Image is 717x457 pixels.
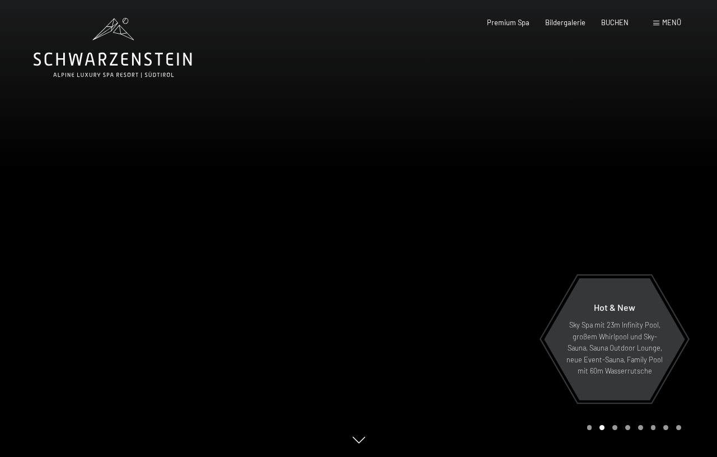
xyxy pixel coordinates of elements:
[583,425,681,430] div: Carousel Pagination
[599,425,604,430] div: Carousel Page 2 (Current Slide)
[676,425,681,430] div: Carousel Page 8
[638,425,643,430] div: Carousel Page 5
[594,302,635,313] span: Hot & New
[651,425,656,430] div: Carousel Page 6
[487,18,529,27] a: Premium Spa
[625,425,630,430] div: Carousel Page 4
[587,425,592,430] div: Carousel Page 1
[601,18,629,27] a: BUCHEN
[566,319,663,376] p: Sky Spa mit 23m Infinity Pool, großem Whirlpool und Sky-Sauna, Sauna Outdoor Lounge, neue Event-S...
[663,425,668,430] div: Carousel Page 7
[662,18,681,27] span: Menü
[612,425,617,430] div: Carousel Page 3
[543,278,686,401] a: Hot & New Sky Spa mit 23m Infinity Pool, großem Whirlpool und Sky-Sauna, Sauna Outdoor Lounge, ne...
[545,18,585,27] a: Bildergalerie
